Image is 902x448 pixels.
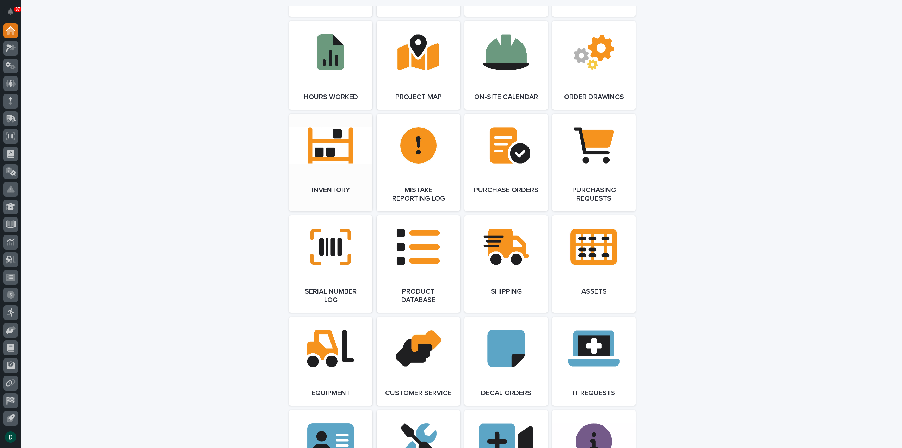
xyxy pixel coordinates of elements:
button: Notifications [3,4,18,19]
p: 87 [16,7,20,12]
a: Assets [552,215,636,313]
a: Customer Service [377,317,460,406]
a: Product Database [377,215,460,313]
a: IT Requests [552,317,636,406]
a: Shipping [464,215,548,313]
a: Project Map [377,21,460,110]
a: Inventory [289,114,372,211]
a: Purchasing Requests [552,114,636,211]
a: On-Site Calendar [464,21,548,110]
a: Serial Number Log [289,215,372,313]
a: Decal Orders [464,317,548,406]
a: Hours Worked [289,21,372,110]
button: users-avatar [3,430,18,444]
a: Equipment [289,317,372,406]
a: Order Drawings [552,21,636,110]
a: Purchase Orders [464,114,548,211]
div: Notifications87 [9,8,18,20]
a: Mistake Reporting Log [377,114,460,211]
